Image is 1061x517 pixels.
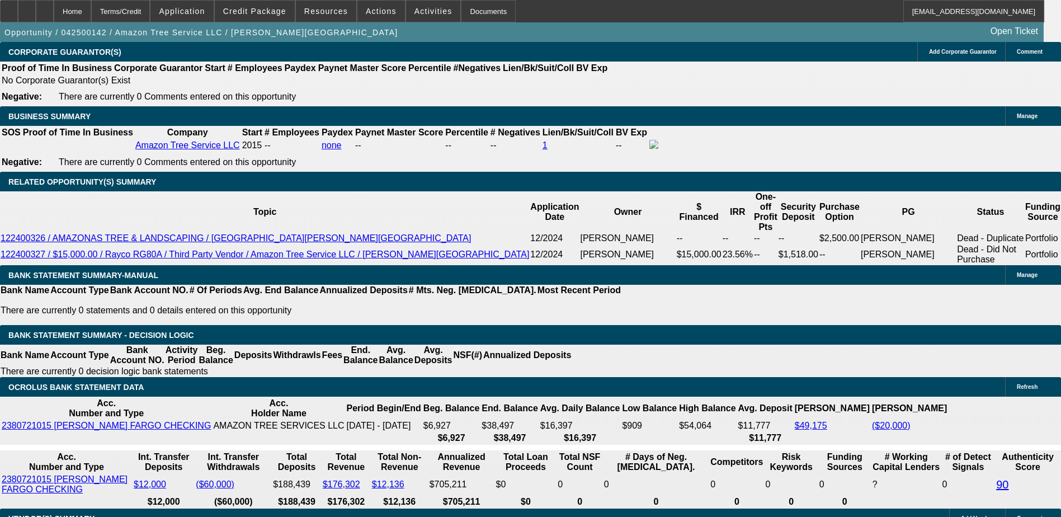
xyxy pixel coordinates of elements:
[1,75,612,86] td: No Corporate Guarantor(s) Exist
[430,480,494,490] div: $705,211
[778,191,819,233] th: Security Deposit
[8,383,144,392] span: OCROLUS BANK STATEMENT DATA
[59,157,296,167] span: There are currently 0 Comments entered on this opportunity
[110,285,189,296] th: Bank Account NO.
[8,331,194,340] span: Bank Statement Summary - Decision Logic
[234,345,273,366] th: Deposits
[378,345,413,366] th: Avg. Balance
[676,233,722,244] td: --
[371,496,428,507] th: $12,136
[496,452,557,473] th: Total Loan Proceeds
[189,285,243,296] th: # Of Periods
[195,452,271,473] th: Int. Transfer Withdrawals
[483,345,572,366] th: Annualized Deposits
[304,7,348,16] span: Resources
[215,1,295,22] button: Credit Package
[557,496,602,507] th: 0
[778,244,819,265] td: $1,518.00
[196,480,234,489] a: ($60,000)
[710,452,763,473] th: Competitors
[986,22,1043,41] a: Open Ticket
[296,1,356,22] button: Resources
[243,285,319,296] th: Avg. End Balance
[133,496,194,507] th: $12,000
[819,496,871,507] th: 0
[543,128,614,137] b: Lien/Bk/Suit/Coll
[819,474,871,495] td: 0
[860,244,956,265] td: [PERSON_NAME]
[540,398,621,419] th: Avg. Daily Balance
[753,191,778,233] th: One-off Profit Pts
[481,398,538,419] th: End. Balance
[150,1,213,22] button: Application
[496,496,557,507] th: $0
[8,271,158,280] span: BANK STATEMENT SUMMARY-MANUAL
[753,233,778,244] td: --
[452,345,483,366] th: NSF(#)
[135,140,240,150] a: Amazon Tree Service LLC
[819,244,860,265] td: --
[265,128,319,137] b: # Employees
[942,474,995,495] td: 0
[366,7,397,16] span: Actions
[1017,49,1043,55] span: Comment
[579,244,676,265] td: [PERSON_NAME]
[819,191,860,233] th: Purchase Option
[942,452,995,473] th: # of Detect Signals
[346,398,422,419] th: Period Begin/End
[2,92,42,101] b: Negative:
[503,63,574,73] b: Lien/Bk/Suit/Coll
[242,128,262,137] b: Start
[22,127,134,138] th: Proof of Time In Business
[1,305,621,316] p: There are currently 0 statements and 0 details entered on this opportunity
[540,420,621,431] td: $16,397
[114,63,202,73] b: Corporate Guarantor
[710,474,763,495] td: 0
[1,127,21,138] th: SOS
[408,285,537,296] th: # Mts. Neg. [MEDICAL_DATA].
[557,474,602,495] td: 0
[205,63,225,73] b: Start
[753,244,778,265] td: --
[406,1,461,22] button: Activities
[616,128,647,137] b: BV Exp
[603,452,709,473] th: # Days of Neg. [MEDICAL_DATA].
[322,452,370,473] th: Total Revenue
[1025,233,1061,244] td: Portfolio
[481,433,538,444] th: $38,497
[50,285,110,296] th: Account Type
[1,63,112,74] th: Proof of Time In Business
[481,420,538,431] td: $38,497
[423,433,480,444] th: $6,927
[996,452,1060,473] th: Authenticity Score
[996,478,1008,491] a: 90
[355,128,443,137] b: Paynet Master Score
[765,452,817,473] th: Risk Keywords
[929,49,997,55] span: Add Corporate Guarantor
[795,421,827,430] a: $49,175
[423,420,480,431] td: $6,927
[272,496,321,507] th: $188,439
[167,128,208,137] b: Company
[819,233,860,244] td: $2,500.00
[414,345,453,366] th: Avg. Deposits
[491,140,540,151] div: --
[738,398,793,419] th: Avg. Deposit
[2,157,42,167] b: Negative:
[8,177,156,186] span: RELATED OPPORTUNITY(S) SUMMARY
[860,191,956,233] th: PG
[1017,272,1038,278] span: Manage
[454,63,501,73] b: #Negatives
[496,474,557,495] td: $0
[873,480,878,489] span: Refresh to pull Number of Working Capital Lenders
[323,480,360,489] a: $176,302
[1025,244,1061,265] td: Portfolio
[371,452,428,473] th: Total Non-Revenue
[133,452,194,473] th: Int. Transfer Deposits
[429,496,494,507] th: $705,211
[4,28,398,37] span: Opportunity / 042500142 / Amazon Tree Service LLC / [PERSON_NAME][GEOGRAPHIC_DATA]
[540,433,621,444] th: $16,397
[414,7,452,16] span: Activities
[794,398,870,419] th: [PERSON_NAME]
[110,345,165,366] th: Bank Account NO.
